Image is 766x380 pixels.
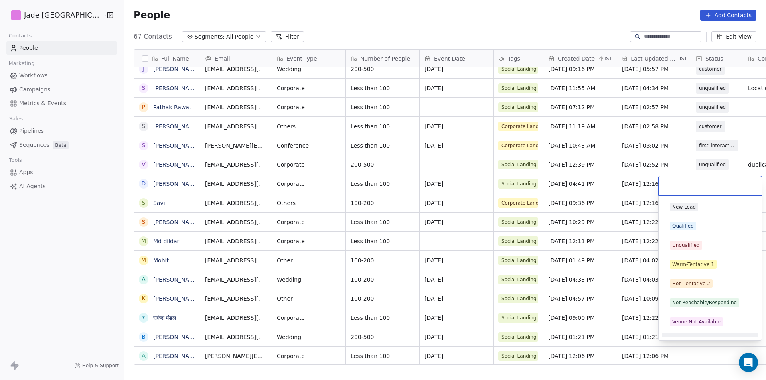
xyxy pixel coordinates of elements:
[672,280,710,287] div: Hot -Tentative 2
[672,318,721,325] div: Venue Not Available
[672,299,737,306] div: Not Reachable/Responding
[672,261,714,268] div: Warm-Tentative 1
[672,242,700,249] div: Unqualified
[672,222,694,230] div: Qualified
[672,203,696,211] div: New Lead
